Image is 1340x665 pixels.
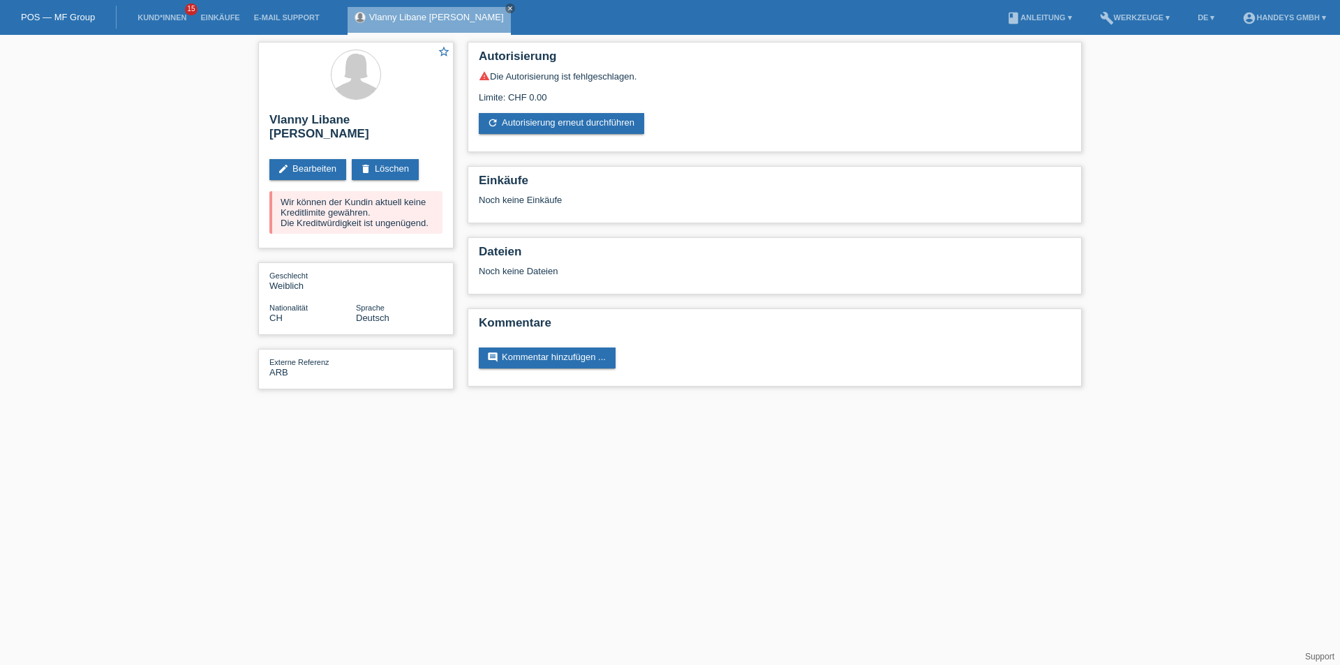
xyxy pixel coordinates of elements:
[507,5,514,12] i: close
[131,13,193,22] a: Kund*innen
[479,70,1071,82] div: Die Autorisierung ist fehlgeschlagen.
[269,271,308,280] span: Geschlecht
[487,352,498,363] i: comment
[999,13,1078,22] a: bookAnleitung ▾
[1235,13,1333,22] a: account_circleHandeys GmbH ▾
[269,357,356,378] div: ARB
[269,358,329,366] span: Externe Referenz
[1305,652,1334,662] a: Support
[479,245,1071,266] h2: Dateien
[487,117,498,128] i: refresh
[21,12,95,22] a: POS — MF Group
[438,45,450,60] a: star_border
[479,348,616,368] a: commentKommentar hinzufügen ...
[369,12,504,22] a: Vlanny Libane [PERSON_NAME]
[479,316,1071,337] h2: Kommentare
[269,304,308,312] span: Nationalität
[360,163,371,174] i: delete
[479,195,1071,216] div: Noch keine Einkäufe
[356,313,389,323] span: Deutsch
[1006,11,1020,25] i: book
[479,50,1071,70] h2: Autorisierung
[193,13,246,22] a: Einkäufe
[1093,13,1177,22] a: buildWerkzeuge ▾
[505,3,515,13] a: close
[352,159,419,180] a: deleteLöschen
[1191,13,1221,22] a: DE ▾
[479,113,644,134] a: refreshAutorisierung erneut durchführen
[356,304,385,312] span: Sprache
[269,270,356,291] div: Weiblich
[438,45,450,58] i: star_border
[479,70,490,82] i: warning
[247,13,327,22] a: E-Mail Support
[479,82,1071,103] div: Limite: CHF 0.00
[1242,11,1256,25] i: account_circle
[278,163,289,174] i: edit
[1100,11,1114,25] i: build
[479,174,1071,195] h2: Einkäufe
[269,313,283,323] span: Schweiz
[269,113,442,148] h2: Vlanny Libane [PERSON_NAME]
[185,3,198,15] span: 15
[269,191,442,234] div: Wir können der Kundin aktuell keine Kreditlimite gewähren. Die Kreditwürdigkeit ist ungenügend.
[269,159,346,180] a: editBearbeiten
[479,266,905,276] div: Noch keine Dateien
